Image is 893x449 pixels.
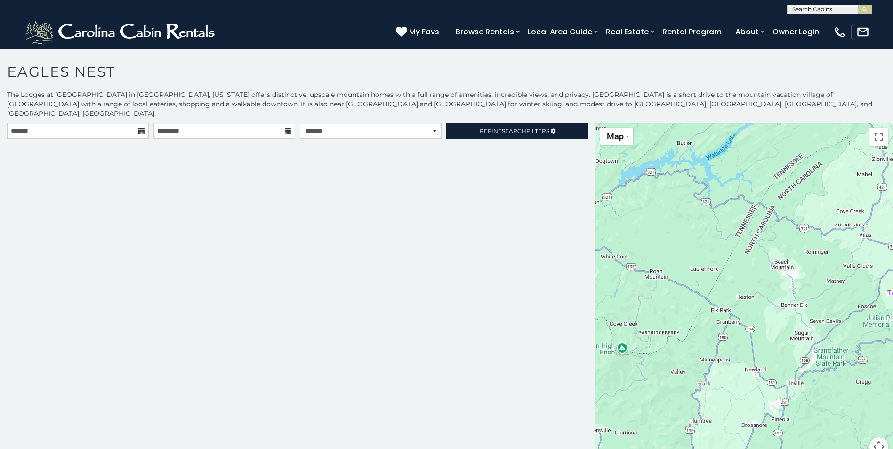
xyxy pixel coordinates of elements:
span: Refine Filters [480,128,549,135]
span: My Favs [409,26,439,38]
a: Owner Login [768,24,824,40]
img: phone-regular-white.png [833,25,846,39]
a: Rental Program [658,24,726,40]
button: Change map style [600,128,633,145]
a: Local Area Guide [523,24,597,40]
img: White-1-2.png [24,18,219,46]
a: About [731,24,764,40]
span: Search [502,128,526,135]
a: My Favs [396,26,442,38]
a: Real Estate [601,24,653,40]
a: Browse Rentals [451,24,519,40]
button: Toggle fullscreen view [869,128,888,146]
a: RefineSearchFilters [446,123,588,139]
img: mail-regular-white.png [856,25,869,39]
span: Map [607,131,624,141]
